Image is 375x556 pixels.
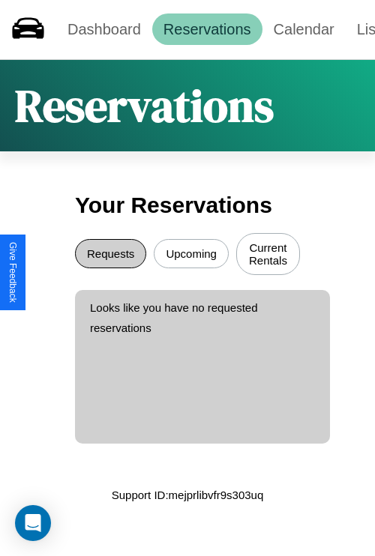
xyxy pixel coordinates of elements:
div: Open Intercom Messenger [15,505,51,541]
p: Looks like you have no requested reservations [90,297,315,338]
a: Calendar [262,13,346,45]
a: Dashboard [56,13,152,45]
h3: Your Reservations [75,185,300,226]
button: Current Rentals [236,233,300,275]
button: Requests [75,239,146,268]
h1: Reservations [15,75,274,136]
div: Give Feedback [7,242,18,303]
p: Support ID: mejprlibvfr9s303uq [112,485,264,505]
button: Upcoming [154,239,229,268]
a: Reservations [152,13,262,45]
